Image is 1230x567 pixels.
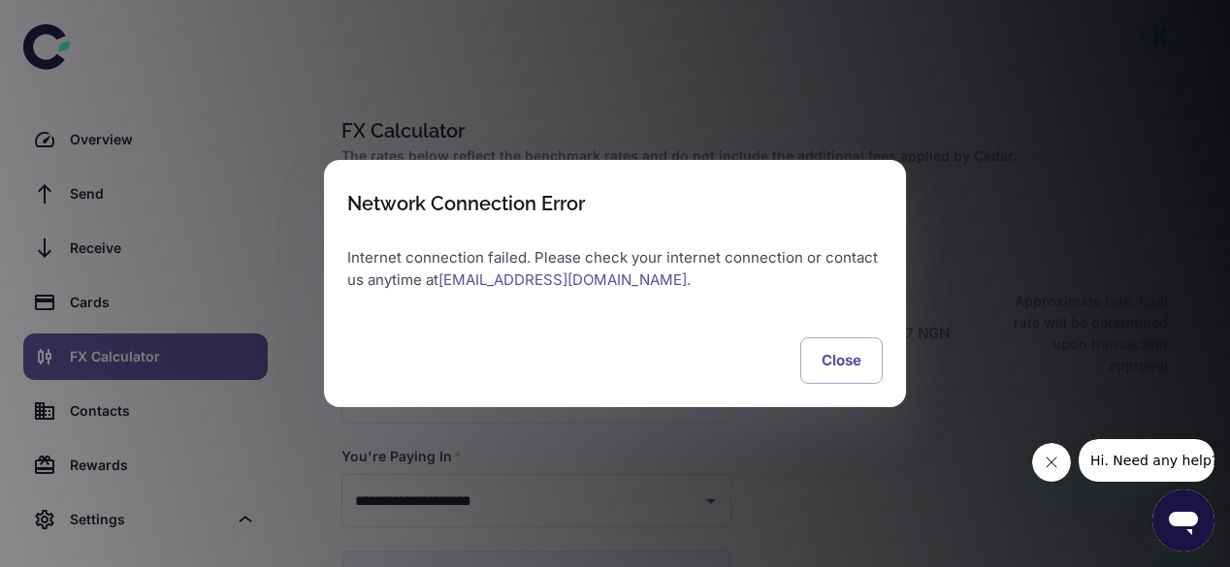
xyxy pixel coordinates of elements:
[347,192,585,215] div: Network Connection Error
[800,337,883,384] button: Close
[12,14,140,29] span: Hi. Need any help?
[347,247,883,291] p: Internet connection failed. Please check your internet connection or contact us anytime at .
[1032,443,1071,482] iframe: Close message
[438,270,687,289] a: [EMAIL_ADDRESS][DOMAIN_NAME]
[1152,489,1214,551] iframe: Button to launch messaging window
[1079,439,1214,482] iframe: Message from company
